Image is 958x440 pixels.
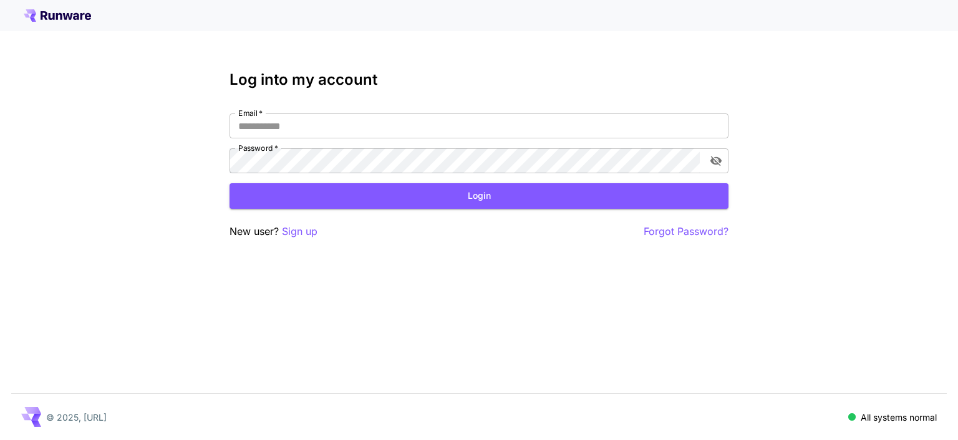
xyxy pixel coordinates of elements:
[861,411,937,424] p: All systems normal
[705,150,727,172] button: toggle password visibility
[46,411,107,424] p: © 2025, [URL]
[238,143,278,153] label: Password
[230,183,728,209] button: Login
[230,71,728,88] h3: Log into my account
[230,224,317,239] p: New user?
[282,224,317,239] button: Sign up
[238,108,263,118] label: Email
[644,224,728,239] button: Forgot Password?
